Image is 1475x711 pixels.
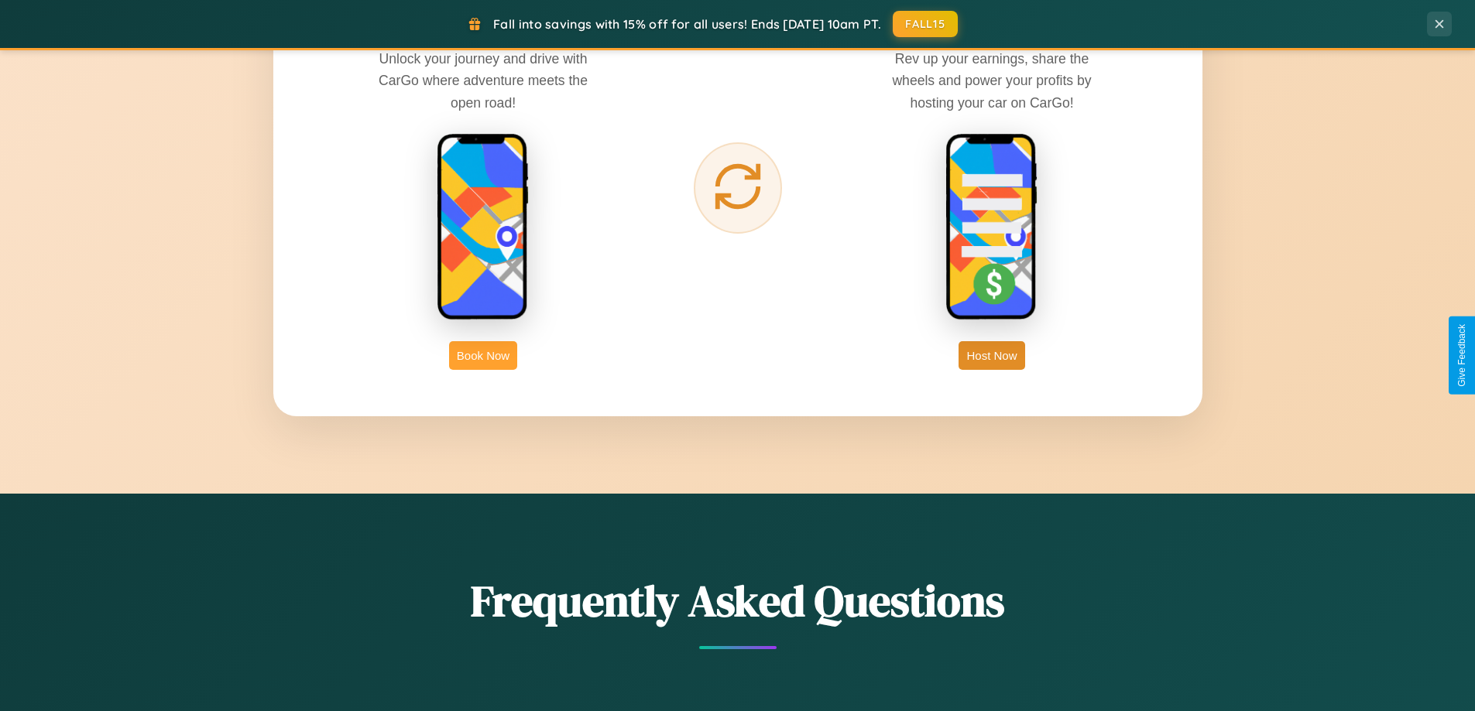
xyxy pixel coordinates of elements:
button: FALL15 [893,11,958,37]
div: Give Feedback [1456,324,1467,387]
h2: Frequently Asked Questions [273,571,1202,631]
button: Book Now [449,341,517,370]
span: Fall into savings with 15% off for all users! Ends [DATE] 10am PT. [493,16,881,32]
p: Rev up your earnings, share the wheels and power your profits by hosting your car on CarGo! [876,48,1108,113]
img: host phone [945,133,1038,322]
img: rent phone [437,133,530,322]
p: Unlock your journey and drive with CarGo where adventure meets the open road! [367,48,599,113]
button: Host Now [959,341,1024,370]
